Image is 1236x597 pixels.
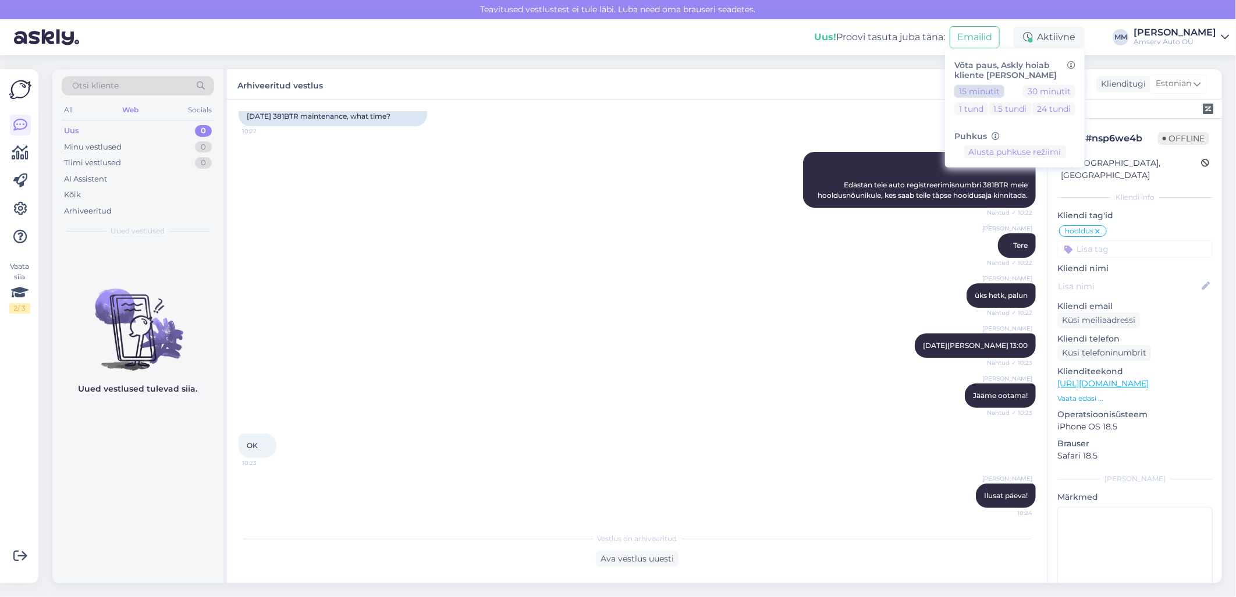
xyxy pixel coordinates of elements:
span: [PERSON_NAME] [982,324,1032,333]
a: [URL][DOMAIN_NAME] [1057,378,1149,389]
span: [PERSON_NAME] [982,374,1032,383]
div: 0 [195,141,212,153]
div: 2 / 3 [9,303,30,314]
div: AI Assistent [64,173,107,185]
span: Nähtud ✓ 10:22 [987,308,1032,317]
p: Vaata edasi ... [1057,393,1213,404]
span: Nähtud ✓ 10:22 [987,258,1032,267]
span: 10:23 [242,459,286,467]
span: Otsi kliente [72,80,119,92]
span: [DATE][PERSON_NAME] 13:00 [923,341,1028,350]
p: iPhone OS 18.5 [1057,421,1213,433]
span: Estonian [1156,77,1191,90]
b: Uus! [814,31,836,42]
label: Arhiveeritud vestlus [237,76,323,92]
div: Socials [186,102,214,118]
div: Web [120,102,141,118]
p: Kliendi nimi [1057,262,1213,275]
div: # nsp6we4b [1085,132,1158,145]
button: 1 tund [954,102,988,115]
span: Jääme ootama! [973,391,1028,400]
div: [PERSON_NAME] [1134,28,1216,37]
p: Kliendi telefon [1057,333,1213,345]
div: Aktiivne [1014,27,1085,48]
div: Kõik [64,189,81,201]
img: zendesk [1203,104,1213,114]
div: Arhiveeritud [64,205,112,217]
button: 24 tundi [1032,102,1075,115]
span: OK [247,441,258,450]
span: Uued vestlused [111,226,165,236]
button: Alusta puhkuse režiimi [964,145,1066,158]
span: [PERSON_NAME] [982,274,1032,283]
p: Brauser [1057,438,1213,450]
div: Küsi meiliaadressi [1057,312,1140,328]
div: Kliendi info [1057,192,1213,202]
p: Märkmed [1057,491,1213,503]
button: 1.5 tundi [989,102,1032,115]
span: Offline [1158,132,1209,145]
div: Minu vestlused [64,141,122,153]
div: [DATE] 381BTR maintenance, what time? [239,106,427,126]
button: Emailid [950,26,1000,48]
span: üks hetk, palun [975,291,1028,300]
h6: Võta paus, Askly hoiab kliente [PERSON_NAME] [954,61,1075,80]
p: Klienditeekond [1057,365,1213,378]
div: Proovi tasuta juba täna: [814,30,945,44]
div: 0 [195,157,212,169]
img: Askly Logo [9,79,31,101]
div: Tiimi vestlused [64,157,121,169]
span: hooldus [1065,228,1093,234]
div: Klienditugi [1096,78,1146,90]
div: MM [1113,29,1129,45]
img: No chats [52,268,223,372]
div: Uus [64,125,79,137]
div: [GEOGRAPHIC_DATA], [GEOGRAPHIC_DATA] [1061,157,1201,182]
p: Uued vestlused tulevad siia. [79,383,198,395]
button: 30 minutit [1023,84,1075,97]
div: Ava vestlus uuesti [596,551,679,567]
p: Kliendi email [1057,300,1213,312]
div: Küsi telefoninumbrit [1057,345,1151,361]
span: Vestlus on arhiveeritud [598,534,677,544]
span: Nähtud ✓ 10:23 [987,408,1032,417]
button: 15 minutit [954,84,1004,97]
span: 10:24 [989,509,1032,517]
div: 0 [195,125,212,137]
span: Nähtud ✓ 10:23 [987,358,1032,367]
span: [PERSON_NAME] [982,474,1032,483]
h6: Puhkus [954,131,1075,141]
span: Nähtud ✓ 10:22 [987,208,1032,217]
div: [PERSON_NAME] [1057,474,1213,484]
span: Ilusat päeva! [984,491,1028,500]
p: Kliendi tag'id [1057,209,1213,222]
div: All [62,102,75,118]
p: Safari 18.5 [1057,450,1213,462]
input: Lisa tag [1057,240,1213,258]
a: [PERSON_NAME]Amserv Auto OÜ [1134,28,1229,47]
div: Amserv Auto OÜ [1134,37,1216,47]
span: [PERSON_NAME] [982,224,1032,233]
span: 10:22 [242,127,286,136]
input: Lisa nimi [1058,280,1199,293]
p: Operatsioonisüsteem [1057,408,1213,421]
span: Tere [1013,241,1028,250]
div: Vaata siia [9,261,30,314]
